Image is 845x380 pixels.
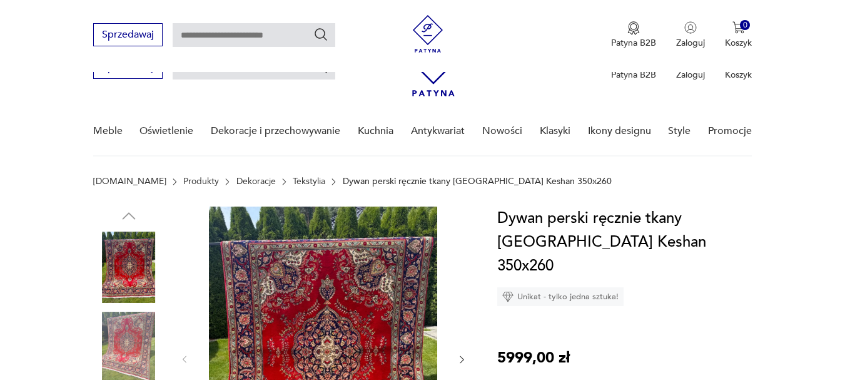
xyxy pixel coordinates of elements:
img: Ikonka użytkownika [684,21,697,34]
h1: Dywan perski ręcznie tkany [GEOGRAPHIC_DATA] Keshan 350x260 [497,207,761,278]
p: Koszyk [725,69,752,81]
p: Zaloguj [676,69,705,81]
a: Dekoracje i przechowywanie [211,107,340,155]
p: Patyna B2B [611,69,656,81]
a: Style [668,107,691,155]
a: Antykwariat [411,107,465,155]
a: Produkty [183,177,219,187]
a: Sprzedawaj [93,64,163,73]
a: Ikony designu [588,107,651,155]
p: Koszyk [725,37,752,49]
a: Nowości [482,107,522,155]
img: Patyna - sklep z meblami i dekoracjami vintage [409,15,447,53]
a: Sprzedawaj [93,31,163,40]
a: [DOMAIN_NAME] [93,177,166,187]
a: Meble [93,107,123,155]
a: Klasyki [540,107,570,155]
p: Dywan perski ręcznie tkany [GEOGRAPHIC_DATA] Keshan 350x260 [343,177,612,187]
a: Kuchnia [358,107,393,155]
button: Szukaj [313,27,328,42]
img: Ikona medalu [627,21,640,35]
button: Sprzedawaj [93,23,163,46]
button: Patyna B2B [611,21,656,49]
p: Zaloguj [676,37,705,49]
a: Oświetlenie [139,107,193,155]
img: Zdjęcie produktu Dywan perski ręcznie tkany Iran Keshan 350x260 [93,232,164,303]
a: Promocje [708,107,752,155]
img: Ikona koszyka [732,21,745,34]
a: Dekoracje [236,177,276,187]
button: 0Koszyk [725,21,752,49]
p: Patyna B2B [611,37,656,49]
button: Zaloguj [676,21,705,49]
div: 0 [740,20,751,31]
div: Unikat - tylko jedna sztuka! [497,287,624,306]
img: Ikona diamentu [502,291,514,302]
p: 5999,00 zł [497,346,570,370]
a: Tekstylia [293,177,325,187]
a: Ikona medaluPatyna B2B [611,21,656,49]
